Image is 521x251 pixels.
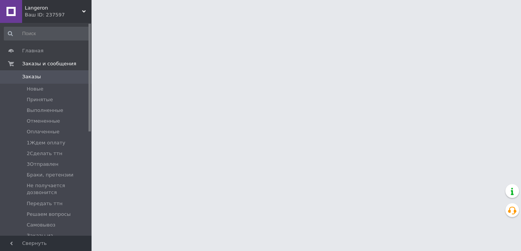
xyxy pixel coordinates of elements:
div: Ваш ID: 237597 [25,11,92,18]
span: Выполненные [27,107,63,114]
span: Заказы из [GEOGRAPHIC_DATA] [27,232,89,246]
span: Главная [22,47,43,54]
span: Передать ттн [27,200,63,207]
span: Заказы [22,73,41,80]
span: 2Сделать ттн [27,150,63,157]
span: Отмененные [27,118,60,125]
span: Не получается дозвонится [27,182,89,196]
span: Новые [27,86,43,92]
span: 1Ждем оплату [27,139,65,146]
span: Решаем вопросы [27,211,71,218]
span: Langeron [25,5,82,11]
span: Заказы и сообщения [22,60,76,67]
span: Оплаченные [27,128,59,135]
span: 3Отправлен [27,161,58,168]
span: Принятые [27,96,53,103]
input: Поиск [4,27,90,40]
span: Браки, претензии [27,172,73,178]
span: Самовывоз [27,222,55,228]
